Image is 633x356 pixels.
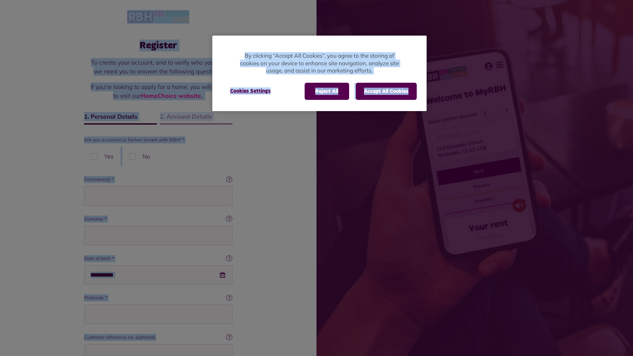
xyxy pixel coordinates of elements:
[305,83,349,100] button: Reject All
[212,36,427,111] div: Cookie banner
[222,83,279,99] button: Cookies Settings
[212,36,427,111] div: Privacy
[239,52,400,74] p: By clicking “Accept All Cookies”, you agree to the storing of cookies on your device to enhance s...
[356,83,417,100] button: Accept All Cookies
